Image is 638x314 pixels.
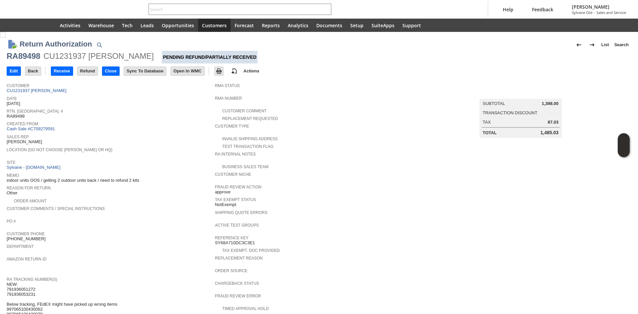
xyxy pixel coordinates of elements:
a: Leads [137,19,158,32]
a: Documents [312,19,346,32]
input: Back [25,67,41,75]
a: RA Internal Notes [215,152,256,157]
a: Date [7,96,17,101]
span: Oracle Guided Learning Widget. To move around, please hold and drag [618,146,630,157]
a: Order Source [215,268,248,273]
svg: Search [322,5,330,13]
a: Chargeback Status [215,281,259,286]
a: Customer Comment [222,109,267,113]
a: Search [612,40,631,50]
span: Feedback [532,6,553,13]
a: Customer [7,83,29,88]
a: Amazon Return ID [7,257,47,262]
a: Tech [118,19,137,32]
span: Sylvane Old [572,10,592,15]
h1: Return Authorization [20,39,92,50]
a: Reference Key [215,236,249,240]
a: Replacement Requested [222,116,278,121]
input: Print [215,67,223,75]
span: Forecast [235,22,254,29]
a: Activities [56,19,84,32]
div: Shortcuts [24,19,40,32]
a: Customer Comments / Special Instructions [7,206,105,211]
img: Quick Find [95,41,103,49]
span: Reports [262,22,280,29]
svg: Recent Records [12,21,20,29]
img: Next [588,41,596,49]
a: Subtotal [483,101,505,106]
a: RMA Status [215,83,240,88]
a: Shipping Quote Errors [215,210,267,215]
a: Replacement reason [215,256,263,261]
caption: Summary [479,88,562,99]
a: Rtn. [GEOGRAPHIC_DATA]. # [7,109,63,114]
a: CU1231937 [PERSON_NAME] [7,88,68,93]
a: Location (Do Not Choose [PERSON_NAME] or HQ) [7,148,112,152]
div: RA89498 [7,51,40,61]
input: Search [149,5,322,13]
input: Open In WMC [171,67,204,75]
span: [PERSON_NAME] [572,4,626,10]
a: Memo [7,173,19,178]
a: Reports [258,19,284,32]
span: Warehouse [88,22,114,29]
a: Created From [7,122,38,126]
span: Sales and Service [596,10,626,15]
a: Order Amount [14,199,47,203]
a: Support [398,19,425,32]
div: CU1231937 [PERSON_NAME] [44,51,154,61]
span: RA89498 [7,114,25,119]
span: Opportunities [162,22,194,29]
a: Recent Records [8,19,24,32]
a: PO # [7,219,16,224]
a: Home [40,19,56,32]
a: Tax [483,120,491,125]
span: [PERSON_NAME] [7,139,42,145]
span: [DATE] [7,101,20,106]
span: approve [215,189,231,195]
a: Business Sales Team [222,164,268,169]
a: RA Tracking Number(s) [7,277,57,282]
span: 87.03 [548,120,559,125]
a: Reason For Return [7,186,51,190]
a: Sales Rep [7,135,29,139]
iframe: Click here to launch Oracle Guided Learning Help Panel [618,133,630,157]
a: Actions [241,68,262,73]
svg: Home [44,21,52,29]
img: add-record.svg [230,67,238,75]
span: Tech [122,22,133,29]
a: Customers [198,19,231,32]
span: Help [503,6,513,13]
a: Opportunities [158,19,198,32]
a: Customer Type [215,124,249,129]
input: Edit [7,67,21,75]
a: SuiteApps [368,19,398,32]
input: Sync To Database [124,67,166,75]
a: Timed Approval Hold [222,306,269,311]
a: Sylvane - [DOMAIN_NAME] [7,165,62,170]
span: SY68A710DC3C3E1 [215,240,255,246]
div: Pending Refund/Partially Received [162,51,257,63]
a: Fraud Review Error [215,294,261,298]
a: Invalid Shipping Address [222,137,278,141]
a: RMA Number [215,96,242,101]
span: Customers [202,22,227,29]
span: Activities [60,22,80,29]
a: Active Test Groups [215,223,259,228]
span: 1,398.00 [542,101,559,106]
a: Department [7,244,34,249]
a: Transaction Discount [483,110,538,115]
img: Previous [575,41,583,49]
input: Refund [77,67,98,75]
a: Fraud Review Action [215,185,262,189]
input: Close [102,67,119,75]
span: Setup [350,22,364,29]
a: Customer Niche [215,172,251,177]
a: List [599,40,612,50]
a: Setup [346,19,368,32]
a: Tax Exempt Status [215,197,256,202]
a: Total [483,130,497,135]
a: Cash Sale #C709279591 [7,126,55,131]
span: Documents [316,22,342,29]
span: Other [7,190,18,196]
